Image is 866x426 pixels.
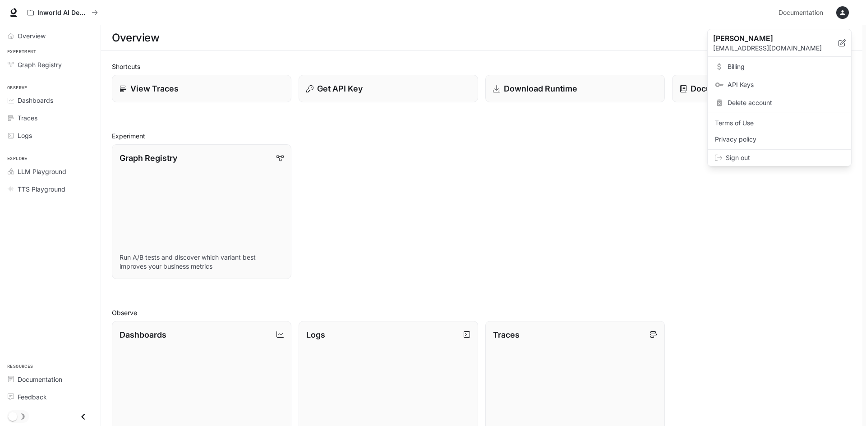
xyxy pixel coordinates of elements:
a: Terms of Use [709,115,849,131]
a: Billing [709,59,849,75]
span: Privacy policy [715,135,844,144]
a: API Keys [709,77,849,93]
span: Sign out [726,153,844,162]
div: [PERSON_NAME][EMAIL_ADDRESS][DOMAIN_NAME] [708,29,851,57]
span: API Keys [728,80,844,89]
span: Billing [728,62,844,71]
div: Delete account [709,95,849,111]
a: Privacy policy [709,131,849,147]
p: [EMAIL_ADDRESS][DOMAIN_NAME] [713,44,838,53]
div: Sign out [708,150,851,166]
span: Terms of Use [715,119,844,128]
span: Delete account [728,98,844,107]
p: [PERSON_NAME] [713,33,824,44]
